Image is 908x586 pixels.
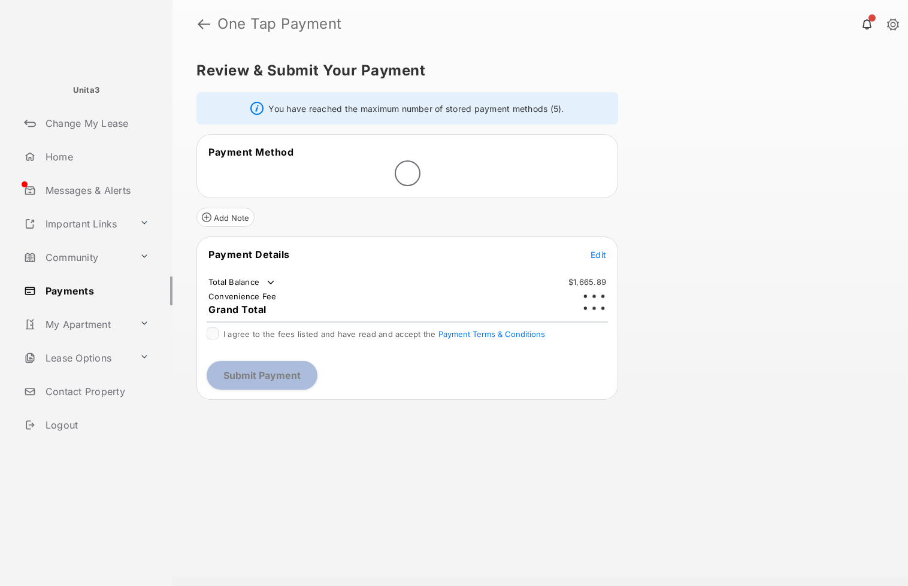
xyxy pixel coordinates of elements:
span: I agree to the fees listed and have read and accept the [223,329,545,339]
span: Edit [591,250,606,260]
span: Grand Total [208,303,267,315]
td: Convenience Fee [208,291,277,302]
a: Community [19,243,135,272]
a: Messages & Alerts [19,176,172,205]
button: Add Note [196,208,255,227]
span: Payment Details [208,248,290,260]
div: You have reached the maximum number of stored payment methods (5). [196,92,618,125]
a: Lease Options [19,344,135,372]
a: Payments [19,277,172,305]
span: Payment Method [208,146,293,158]
td: $1,665.89 [568,277,607,287]
button: Edit [591,248,606,260]
strong: One Tap Payment [217,17,342,31]
a: Contact Property [19,377,172,406]
a: My Apartment [19,310,135,339]
td: Total Balance [208,277,277,289]
button: Submit Payment [207,361,317,390]
a: Logout [19,411,172,439]
a: Change My Lease [19,109,172,138]
h5: Review & Submit Your Payment [196,63,874,78]
a: Important Links [19,209,135,238]
p: Unita3 [73,84,100,96]
button: I agree to the fees listed and have read and accept the [438,329,545,339]
a: Home [19,142,172,171]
